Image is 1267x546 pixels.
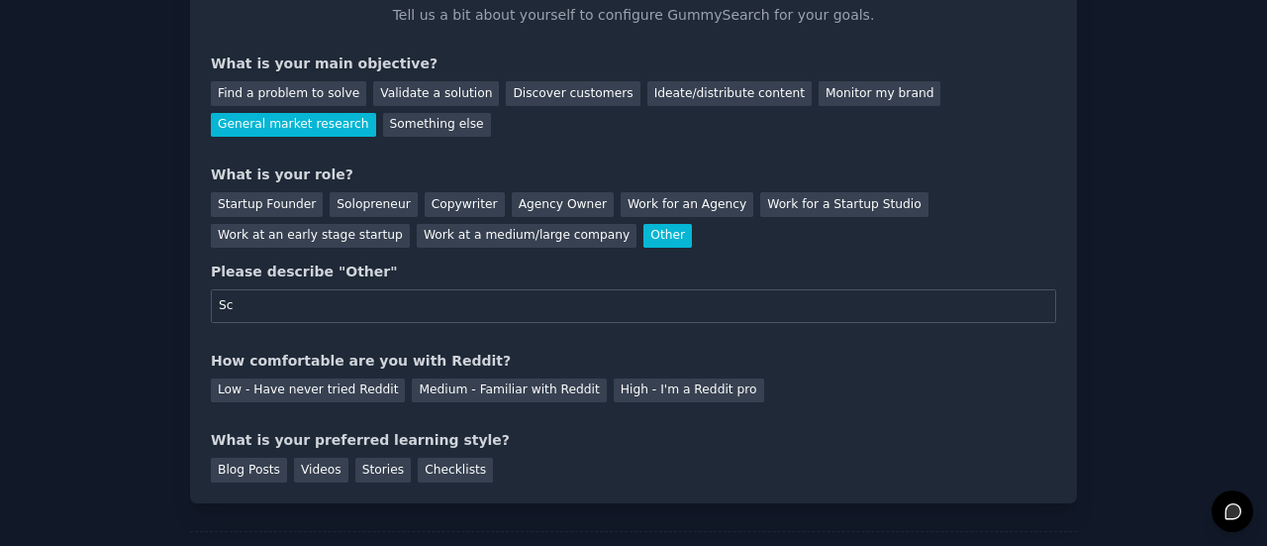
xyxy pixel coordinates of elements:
[384,5,883,26] p: Tell us a bit about yourself to configure GummySearch for your goals.
[211,81,366,106] div: Find a problem to solve
[211,54,1056,74] div: What is your main objective?
[512,192,614,217] div: Agency Owner
[425,192,505,217] div: Copywriter
[211,164,1056,185] div: What is your role?
[373,81,499,106] div: Validate a solution
[294,458,348,483] div: Videos
[418,458,493,483] div: Checklists
[211,113,376,138] div: General market research
[417,224,636,249] div: Work at a medium/large company
[506,81,639,106] div: Discover customers
[621,192,753,217] div: Work for an Agency
[383,113,491,138] div: Something else
[819,81,940,106] div: Monitor my brand
[211,351,1056,372] div: How comfortable are you with Reddit?
[211,262,1056,282] div: Please describe "Other"
[614,379,764,403] div: High - I'm a Reddit pro
[355,458,411,483] div: Stories
[211,379,405,403] div: Low - Have never tried Reddit
[211,224,410,249] div: Work at an early stage startup
[643,224,692,249] div: Other
[412,379,606,403] div: Medium - Familiar with Reddit
[211,289,1056,323] input: Your role
[211,192,323,217] div: Startup Founder
[211,458,287,483] div: Blog Posts
[211,430,1056,451] div: What is your preferred learning style?
[330,192,417,217] div: Solopreneur
[760,192,927,217] div: Work for a Startup Studio
[647,81,812,106] div: Ideate/distribute content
